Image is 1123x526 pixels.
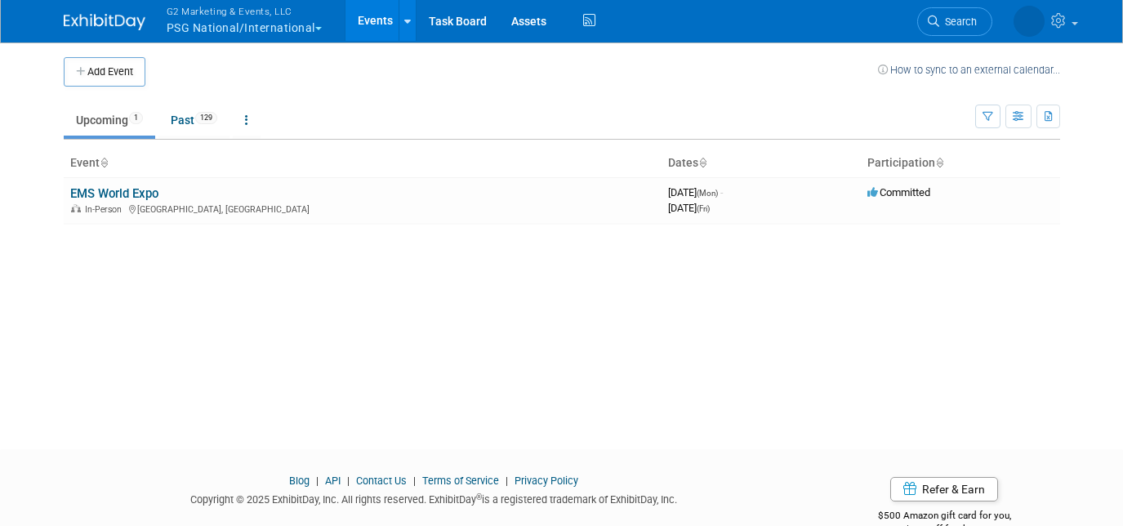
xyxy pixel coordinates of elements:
img: Laine Butler [1014,6,1045,37]
a: Terms of Service [422,475,499,487]
th: Dates [662,149,861,177]
span: 129 [195,112,217,124]
a: Contact Us [356,475,407,487]
a: API [325,475,341,487]
img: ExhibitDay [64,14,145,30]
span: (Fri) [697,204,710,213]
th: Event [64,149,662,177]
a: Sort by Start Date [698,156,706,169]
span: In-Person [85,204,127,215]
a: Refer & Earn [890,477,998,501]
a: Sort by Participation Type [935,156,943,169]
div: [GEOGRAPHIC_DATA], [GEOGRAPHIC_DATA] [70,202,655,215]
span: - [720,186,723,198]
a: Sort by Event Name [100,156,108,169]
span: Search [939,16,977,28]
span: (Mon) [697,189,718,198]
span: | [409,475,420,487]
span: [DATE] [668,186,723,198]
span: | [343,475,354,487]
span: | [501,475,512,487]
a: Search [917,7,992,36]
button: Add Event [64,57,145,87]
img: In-Person Event [71,204,81,212]
a: How to sync to an external calendar... [878,64,1060,76]
div: Copyright © 2025 ExhibitDay, Inc. All rights reserved. ExhibitDay is a registered trademark of Ex... [64,488,805,507]
span: G2 Marketing & Events, LLC [167,2,322,20]
a: Blog [289,475,310,487]
sup: ® [476,493,482,501]
a: Upcoming1 [64,105,155,136]
a: EMS World Expo [70,186,158,201]
a: Privacy Policy [515,475,578,487]
span: 1 [129,112,143,124]
a: Past129 [158,105,230,136]
span: Committed [867,186,930,198]
span: [DATE] [668,202,710,214]
th: Participation [861,149,1060,177]
span: | [312,475,323,487]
